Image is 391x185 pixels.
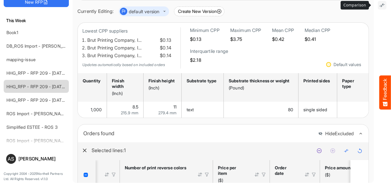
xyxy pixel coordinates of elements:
[190,57,228,63] h5: $2.18
[325,165,352,171] div: Price amount
[6,30,18,35] a: Book1
[187,78,217,84] div: Substrate type
[218,165,246,176] div: Price per item
[83,129,314,138] div: Orders found
[334,62,361,67] div: Default values
[77,8,114,15] div: Currently Editing:
[272,37,294,42] h5: $0.42
[112,78,136,89] div: Finish width
[275,165,296,176] div: Order date
[87,37,171,44] li: Brut Printing Company, I…
[82,27,171,35] p: Lowest CPP suppliers
[288,107,293,112] span: 80
[83,78,100,84] div: Quantity
[6,57,36,62] a: mapping-issue
[230,27,261,33] h6: Maximum CPP
[379,76,391,110] button: Feedback
[342,78,364,89] div: Paper type
[92,146,310,154] h6: Selected lines: 1
[173,104,176,109] span: 11
[6,70,108,76] a: HHG_RFP - RFP 209 - [DATE] - ROS TEST 3 (LITE)
[18,156,66,161] div: [PERSON_NAME]
[4,17,69,24] h6: This Week
[224,102,298,118] td: 80 is template cell Column Header httpsnorthellcomontologiesmapping-rulesmaterialhasmaterialthick...
[182,102,224,118] td: text is template cell Column Header httpsnorthellcomontologiesmapping-rulesmaterialhassubstratema...
[337,102,371,118] td: is template cell Column Header httpsnorthellcomontologiesmapping-rulesmaterialhaspapertype
[159,44,171,52] span: $0.14
[303,78,330,84] div: Printed sides
[190,37,219,42] h5: $0.13
[87,52,171,60] li: Brut Printing Company, I…
[159,37,171,44] span: $0.13
[78,102,107,118] td: 1000 is template cell Column Header httpsnorthellcomontologiesmapping-rulesorderhasquantity
[82,62,165,67] em: Updates automatically based on included orders
[121,110,138,115] span: 215.9 mm
[112,91,136,96] div: (Inch)
[125,165,189,171] div: Number of print reverse colors
[159,52,171,60] span: $0.14
[305,37,330,42] h5: $0.41
[311,172,317,177] div: Filter Icon
[303,107,327,112] span: single sided
[8,156,14,161] span: AS
[158,110,176,115] span: 279.4 mm
[6,43,93,49] a: DB_ROS Import - [PERSON_NAME] - ROS 4
[229,78,291,84] div: Substrate thickness or weight
[107,102,144,118] td: 8.5 is template cell Column Header httpsnorthellcomontologiesmapping-rulesmeasurementhasfinishsiz...
[341,1,368,9] div: Comparison
[230,37,261,42] h5: $3.75
[187,107,194,112] span: text
[6,97,108,103] a: HHG_RFP - RFP 209 - [DATE] - ROS TEST 3 (LITE)
[87,44,171,52] li: Brut Printing Company, I…
[325,172,352,178] div: ($)
[144,102,182,118] td: 11 is template cell Column Header httpsnorthellcomontologiesmapping-rulesmeasurementhasfinishsize...
[204,172,210,177] div: Filter Icon
[190,27,219,33] h6: Minimum CPP
[148,78,175,84] div: Finish height
[6,111,85,116] a: ROS Import - [PERSON_NAME] - ROS 4
[305,27,330,33] h6: Median CPP
[132,104,138,109] span: 8.5
[229,85,291,91] div: (Pound)
[174,6,224,16] button: Create New Version
[6,124,57,130] a: Simplified ESTEE - ROS 3
[111,172,117,177] div: Filter Icon
[4,171,69,182] p: Copyright 2004 - 2025 Northell Partners Ltd. All Rights Reserved. v 1.1.0
[148,85,175,91] div: (Inch)
[272,27,294,33] h6: Mean CPP
[318,131,354,136] button: HideExcluded
[298,102,337,118] td: single sided is template cell Column Header httpsnorthellcomontologiesmapping-rulesmanufacturingh...
[190,48,228,54] h6: Interquartile range
[91,107,102,112] span: 1,000
[218,178,246,183] div: ($)
[261,172,267,177] div: Filter Icon
[6,84,108,89] a: HHG_RFP - RFP 209 - [DATE] - ROS TEST 3 (LITE)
